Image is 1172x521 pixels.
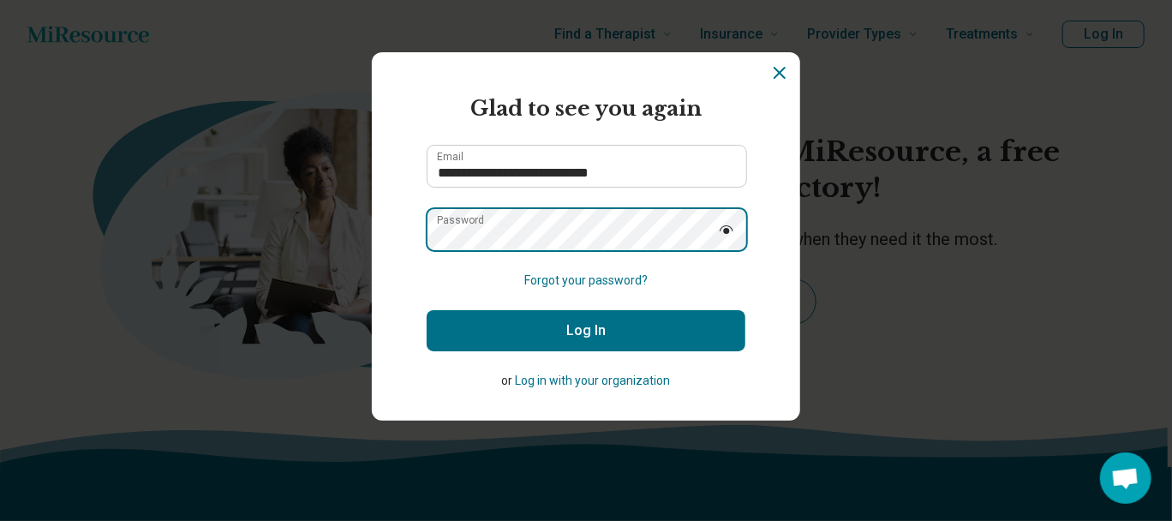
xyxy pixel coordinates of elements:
label: Password [437,215,484,225]
button: Log in with your organization [516,372,671,390]
button: Hide password [708,208,745,249]
p: or [427,372,745,390]
button: Dismiss [769,63,790,83]
label: Email [437,152,463,162]
button: Forgot your password? [524,272,648,290]
h2: Glad to see you again [427,93,745,124]
button: Log In [427,310,745,351]
section: Login Dialog [372,52,800,421]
